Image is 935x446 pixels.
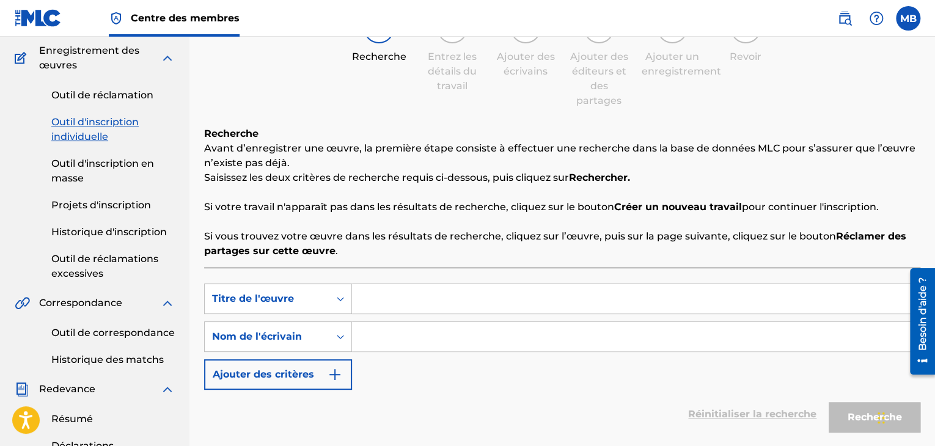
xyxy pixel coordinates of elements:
[51,226,167,238] font: Historique d'inscription
[160,296,175,310] img: développer
[51,115,175,144] a: Outil d'inscription individuelle
[328,367,342,382] img: 9d2ae6d4665cec9f34b9.svg
[15,382,29,397] img: Redevance
[352,51,406,62] font: Recherche
[335,245,338,257] font: .
[39,297,122,309] font: Correspondance
[51,156,175,186] a: Outil d'inscription en masse
[204,283,920,439] form: Formulaire de recherche
[51,89,153,101] font: Outil de réclamation
[160,382,175,397] img: développer
[878,400,885,436] div: Glisser
[39,383,95,395] font: Redevance
[204,359,352,390] button: Ajouter des critères
[51,88,175,103] a: Outil de réclamation
[204,172,569,183] font: Saisissez les deux critères de recherche requis ci-dessous, puis cliquez sur
[874,387,935,446] div: Widget de chat
[51,413,93,425] font: Résumé
[15,51,31,65] img: Enregistrement des œuvres
[874,387,935,446] iframe: Widget de discussion
[51,198,175,213] a: Projets d'inscription
[160,51,175,65] img: développer
[51,354,164,365] font: Historique des matchs
[15,296,30,310] img: Correspondance
[642,51,721,77] font: Ajouter un enregistrement
[204,142,915,169] font: Avant d’enregistrer une œuvre, la première étape consiste à effectuer une recherche dans la base ...
[51,353,175,367] a: Historique des matchs
[864,6,889,31] div: Aide
[204,201,614,213] font: Si votre travail n'apparaît pas dans les résultats de recherche, cliquez sur le bouton
[428,51,477,92] font: Entrez les détails du travail
[213,368,314,380] font: Ajouter des critères
[901,264,935,380] iframe: Centre de ressources
[212,331,302,342] font: Nom de l'écrivain
[39,45,139,71] font: Enregistrement des œuvres
[51,252,175,281] a: Outil de réclamations excessives
[614,201,742,213] font: Créer un nouveau travail
[742,201,879,213] font: pour continuer l'inscription.
[51,158,154,184] font: Outil d'inscription en masse
[832,6,857,31] a: Recherche publique
[869,11,884,26] img: aide
[204,230,836,242] font: Si vous trouvez votre œuvre dans les résultats de recherche, cliquez sur l’œuvre, puis sur la pag...
[51,326,175,340] a: Outil de correspondance
[51,412,175,426] a: Résumé
[131,12,240,24] font: Centre des membres
[51,225,175,239] a: Historique d'inscription
[204,128,258,139] font: Recherche
[730,51,761,62] font: Revoir
[109,11,123,26] img: Détenteur des droits supérieurs
[896,6,920,31] div: Menu utilisateur
[51,327,175,338] font: Outil de correspondance
[497,51,555,77] font: Ajouter des écrivains
[837,11,852,26] img: recherche
[15,9,62,27] img: Logo du MLC
[51,253,158,279] font: Outil de réclamations excessives
[51,116,139,142] font: Outil d'inscription individuelle
[212,293,294,304] font: Titre de l'œuvre
[569,172,630,183] font: Rechercher.
[570,51,628,106] font: Ajouter des éditeurs et des partages
[51,199,151,211] font: Projets d'inscription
